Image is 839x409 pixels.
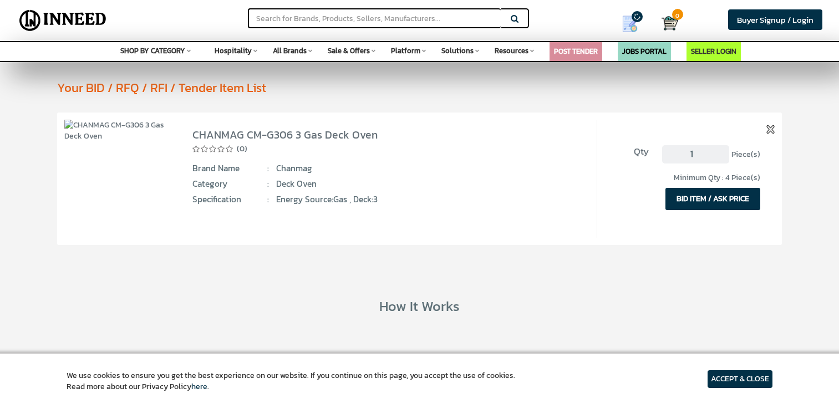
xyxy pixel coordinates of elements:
div: How It Works [17,296,822,316]
span: (0) [237,144,247,155]
span: Specification [192,193,269,206]
div: Your BID / RFQ / RFI / Tender Item List [57,79,822,96]
button: BID ITEM / ASK PRICE [665,188,760,210]
a: Cart 0 [662,11,670,35]
img: Cart [662,15,678,32]
span: Platform [391,45,420,56]
span: Hospitality [215,45,252,56]
a: CHANMAG CM-G306 3 Gas Deck Oven [192,126,378,143]
span: Piece(s) [731,149,760,160]
a: here [191,381,207,392]
a: JOBS PORTAL [622,46,667,57]
article: ACCEPT & CLOSE [708,370,772,388]
span: Qty [611,145,648,159]
span: Resources [495,45,528,56]
img: Inneed.Market [15,7,111,34]
span: : [267,162,269,175]
span: Brand Name [192,162,269,175]
span: Buyer Signup / Login [737,13,813,26]
span: 0 [672,9,683,20]
img: Show My Quotes [622,16,638,32]
a: Buyer Signup / Login [728,9,822,30]
span: : [267,193,269,206]
span: Chanmag [276,162,506,175]
span: SHOP BY CATEGORY [120,45,185,56]
span: Sale & Offers [328,45,370,56]
div: Minimum Qty : 4 Piece(s) [611,172,760,183]
span: Category [192,178,269,190]
span: Energy Source:Gas , Deck:3 [276,193,506,206]
article: We use cookies to ensure you get the best experience on our website. If you continue on this page... [67,370,515,392]
img: CHANMAG CM-G306 3 Gas Deck Oven [64,120,171,142]
span: : [267,178,269,190]
img: inneed-close-icon.png [766,125,775,134]
span: Deck Oven [276,178,506,190]
a: my Quotes [607,11,661,37]
input: Search for Brands, Products, Sellers, Manufacturers... [248,8,501,28]
span: Solutions [441,45,474,56]
a: POST TENDER [554,46,598,57]
span: All Brands [273,45,307,56]
a: SELLER LOGIN [691,46,736,57]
